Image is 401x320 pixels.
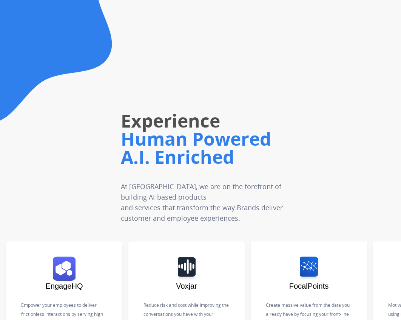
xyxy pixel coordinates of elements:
[46,282,83,290] span: EngageHQ
[121,181,296,223] p: At [GEOGRAPHIC_DATA], we are on the forefront of building AI-based products and services that tra...
[121,127,296,169] h1: Human Powered A.I. Enriched
[176,282,197,290] span: Voxjar
[289,282,329,290] span: FocalPoints
[53,257,76,281] img: logo
[121,109,296,133] h1: Experience
[178,257,196,281] img: logo
[300,257,318,281] img: logo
